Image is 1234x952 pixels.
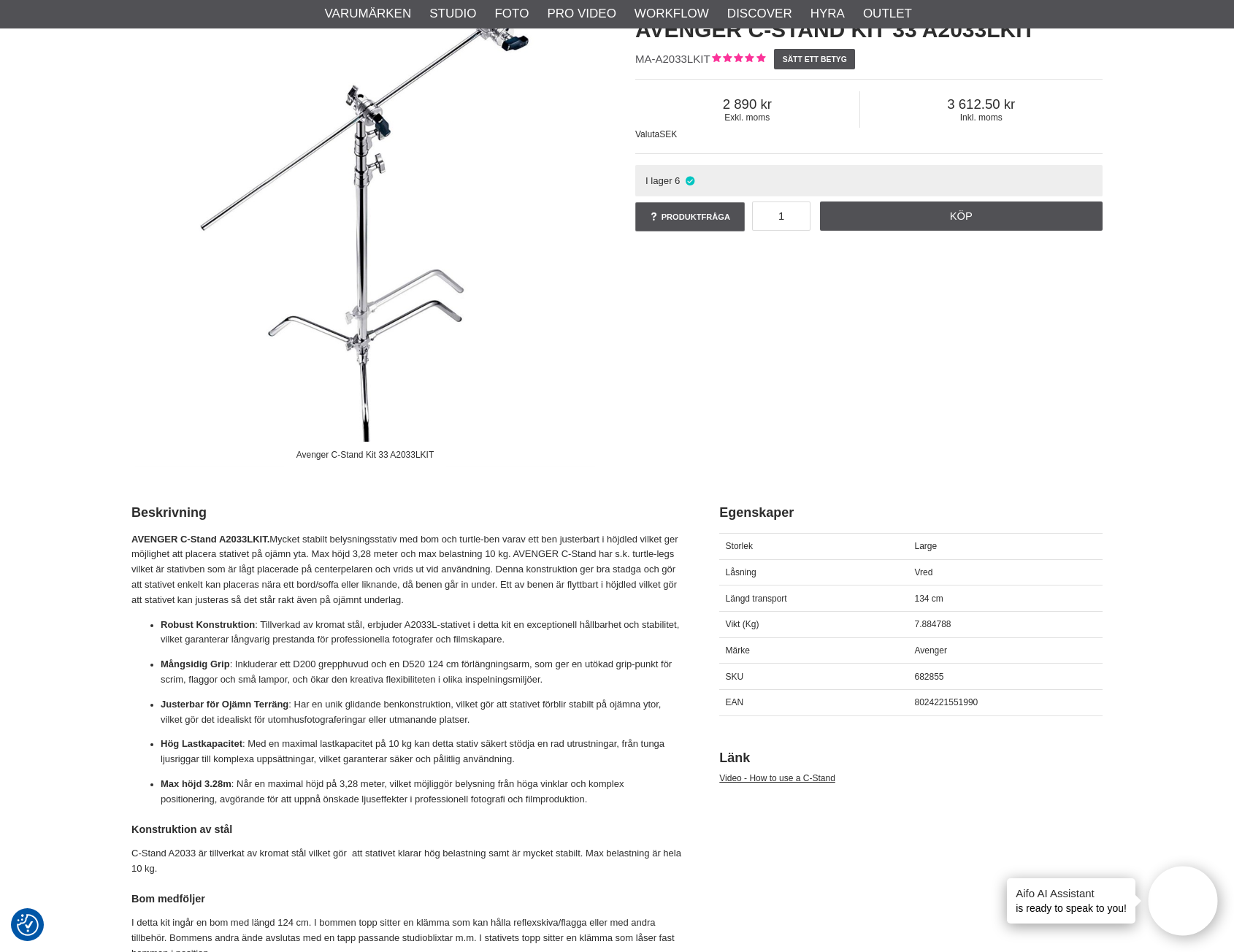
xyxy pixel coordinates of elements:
[161,619,255,630] strong: Robust Konstruktion
[635,96,859,112] span: 2 890
[635,202,745,231] a: Produktfråga
[161,737,683,767] p: : Med en maximal lastkapacitet på 10 kg kan detta stativ säkert stödja en rad utrustningar, från ...
[17,914,39,936] img: Revisit consent button
[131,532,683,608] p: Mycket stabilt belysningsstativ med bom och turtle-ben varav ett ben justerbart i höjdled vilket ...
[325,4,412,23] a: Varumärken
[914,541,937,551] span: Large
[863,4,912,23] a: Outlet
[659,129,677,139] span: SEK
[860,96,1103,112] span: 3 612.50
[675,175,680,186] span: 6
[131,822,683,837] h4: Konstruktion av stål
[727,4,792,23] a: Discover
[161,657,683,688] p: : Inkluderar ett D200 grepphuvud och en D520 124 cm förlängningsarm, som ger en utökad grip-punkt...
[719,504,1103,522] h2: Egenskaper
[161,659,230,669] strong: Mångsidig Grip
[726,567,756,577] span: Låsning
[820,201,1103,231] a: Köp
[161,777,683,807] p: : Når en maximal höjd på 3,28 meter, vilket möjliggör belysning från höga vinklar och komplex pos...
[726,697,744,707] span: EAN
[17,912,39,938] button: Samtyckesinställningar
[810,4,845,23] a: Hyra
[914,697,978,707] span: 8024221551990
[860,112,1103,123] span: Inkl. moms
[726,645,750,656] span: Märke
[719,749,1103,767] h2: Länk
[635,53,710,65] span: MA-A2033LKIT
[726,619,759,629] span: Vikt (Kg)
[710,52,765,67] div: Kundbetyg: 5.00
[645,175,672,186] span: I lager
[726,672,744,682] span: SKU
[635,15,1103,45] h1: Avenger C-Stand Kit 33 A2033LKIT
[683,175,696,186] i: I lager
[726,594,787,604] span: Längd transport
[914,672,943,682] span: 682855
[635,112,859,123] span: Exkl. moms
[131,504,683,522] h2: Beskrivning
[719,773,835,783] a: Video - How to use a C-Stand
[131,891,683,906] h4: Bom medföljer
[161,699,288,710] strong: Justerbar för Ojämn Terräng
[914,645,946,656] span: Avenger
[635,4,709,23] a: Workflow
[914,594,943,604] span: 134 cm
[635,129,659,139] span: Valuta
[726,541,753,551] span: Storlek
[494,4,529,23] a: Foto
[161,778,231,789] strong: Max höjd 3.28m
[429,4,476,23] a: Studio
[547,4,616,23] a: Pro Video
[161,738,242,749] strong: Hög Lastkapacitet
[284,442,446,467] div: Avenger C-Stand Kit 33 A2033LKIT
[1007,878,1135,924] div: is ready to speak to you!
[774,49,855,69] a: Sätt ett betyg
[161,618,683,648] p: : Tillverkad av kromat stål, erbjuder A2033L-stativet i detta kit en exceptionell hållbarhet och ...
[131,534,269,545] strong: AVENGER C-Stand A2033LKIT.
[1016,886,1127,901] h4: Aifo AI Assistant
[161,697,683,728] p: : Har en unik glidande benkonstruktion, vilket gör att stativet förblir stabilt på ojämna ytor, v...
[914,567,932,577] span: Vred
[131,846,683,877] p: C-Stand A2033 är tillverkat av kromat stål vilket gör att stativet klarar hög belastning samt är ...
[914,619,951,629] span: 7.884788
